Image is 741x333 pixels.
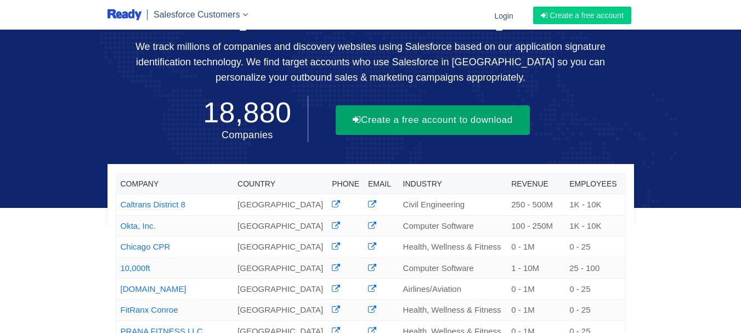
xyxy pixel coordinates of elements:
a: FitRanx Conroe [121,305,178,314]
a: Chicago CPR [121,242,171,251]
th: Country [233,174,327,194]
td: 0 - 1M [507,300,565,320]
td: Health, Wellness & Fitness [399,236,507,257]
td: [GEOGRAPHIC_DATA] [233,300,327,320]
td: Computer Software [399,257,507,278]
td: 100 - 250M [507,215,565,236]
span: Salesforce Customers [154,10,240,19]
button: Create a free account to download [336,105,530,135]
span: Companies [222,129,273,140]
a: Login [488,2,519,30]
img: logo [108,8,142,22]
td: 0 - 1M [507,278,565,299]
td: 0 - 1M [507,236,565,257]
th: Phone [327,174,364,194]
a: [DOMAIN_NAME] [121,284,186,294]
td: 0 - 25 [565,236,625,257]
td: [GEOGRAPHIC_DATA] [233,236,327,257]
span: Login [494,12,513,20]
th: Email [364,174,399,194]
td: 25 - 100 [565,257,625,278]
th: Employees [565,174,625,194]
span: 18,880 [203,97,291,128]
td: 0 - 25 [565,278,625,299]
td: [GEOGRAPHIC_DATA] [233,215,327,236]
td: 1K - 10K [565,194,625,215]
th: Revenue [507,174,565,194]
td: [GEOGRAPHIC_DATA] [233,257,327,278]
th: Company [116,174,233,194]
td: 1 - 10M [507,257,565,278]
td: [GEOGRAPHIC_DATA] [233,194,327,215]
td: 1K - 10K [565,215,625,236]
td: Health, Wellness & Fitness [399,300,507,320]
th: Industry [399,174,507,194]
a: Create a free account [533,7,631,24]
p: We track millions of companies and discovery websites using Salesforce based on our application s... [108,39,634,85]
a: Caltrans District 8 [121,200,185,209]
td: Computer Software [399,215,507,236]
td: Airlines/Aviation [399,278,507,299]
td: 0 - 25 [565,300,625,320]
td: [GEOGRAPHIC_DATA] [233,278,327,299]
a: Okta, Inc. [121,221,156,230]
a: 10,000ft [121,263,150,273]
td: 250 - 500M [507,194,565,215]
td: Civil Engineering [399,194,507,215]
